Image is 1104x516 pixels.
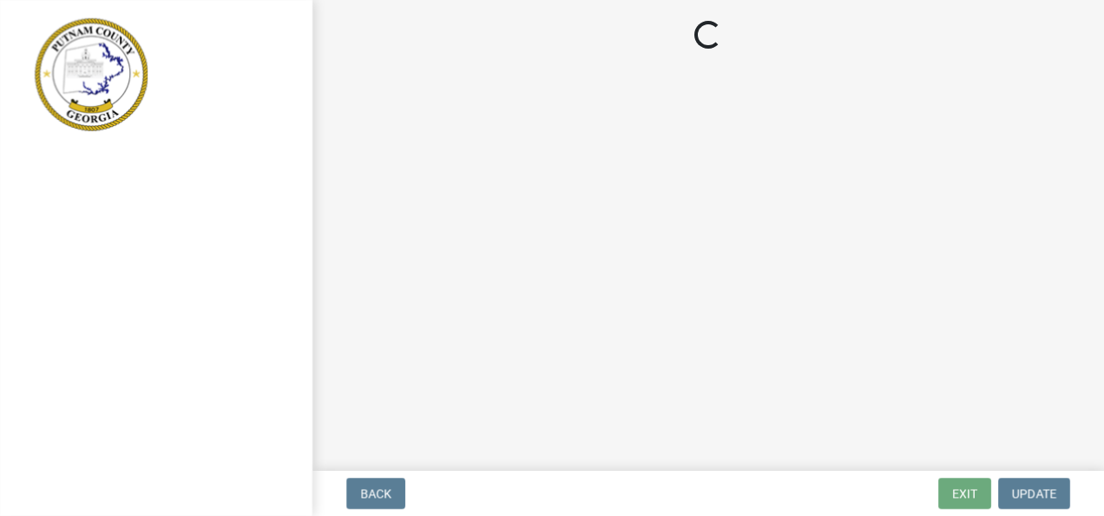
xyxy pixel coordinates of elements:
img: Putnam County, Georgia [35,18,148,131]
button: Update [998,478,1070,509]
span: Back [360,486,391,500]
button: Exit [938,478,991,509]
button: Back [346,478,405,509]
span: Update [1012,486,1056,500]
